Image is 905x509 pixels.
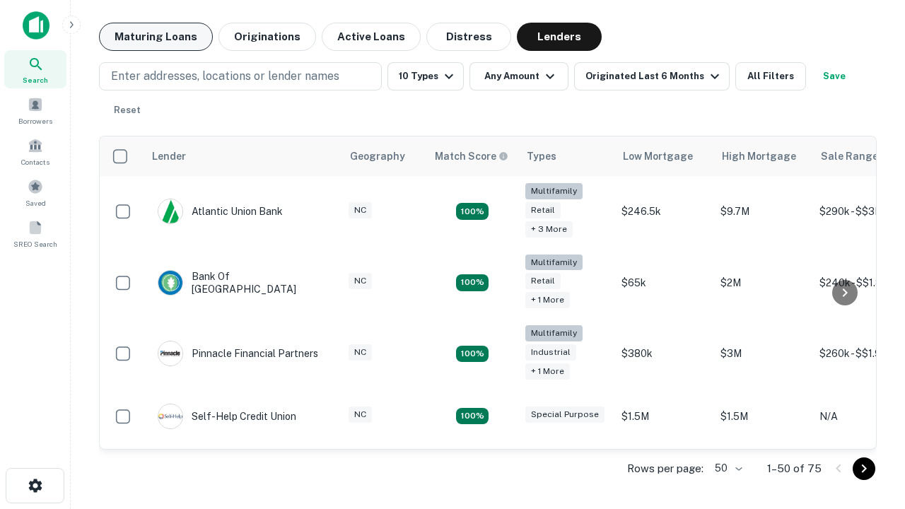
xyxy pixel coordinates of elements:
div: Self-help Credit Union [158,404,296,429]
button: Go to next page [853,457,875,480]
td: $2M [713,247,812,319]
button: Enter addresses, locations or lender names [99,62,382,90]
div: Matching Properties: 13, hasApolloMatch: undefined [456,346,489,363]
span: Saved [25,197,46,209]
div: Atlantic Union Bank [158,199,283,224]
div: Multifamily [525,255,583,271]
span: Search [23,74,48,86]
span: Borrowers [18,115,52,127]
td: $3M [713,318,812,390]
button: 10 Types [387,62,464,90]
p: 1–50 of 75 [767,460,822,477]
p: Enter addresses, locations or lender names [111,68,339,85]
div: NC [349,202,372,218]
div: Matching Properties: 17, hasApolloMatch: undefined [456,274,489,291]
div: Retail [525,202,561,218]
button: Reset [105,96,150,124]
div: NC [349,344,372,361]
div: Special Purpose [525,406,605,423]
th: Lender [144,136,341,176]
div: + 3 more [525,221,573,238]
div: Lender [152,148,186,165]
th: Types [518,136,614,176]
a: Search [4,50,66,88]
img: picture [158,199,182,223]
div: NC [349,273,372,289]
th: Low Mortgage [614,136,713,176]
td: $1.5M [614,390,713,443]
th: Geography [341,136,426,176]
div: NC [349,406,372,423]
img: picture [158,271,182,295]
div: Geography [350,148,405,165]
button: All Filters [735,62,806,90]
div: Types [527,148,556,165]
iframe: Chat Widget [834,351,905,419]
button: Save your search to get updates of matches that match your search criteria. [812,62,857,90]
td: $65k [614,247,713,319]
div: Retail [525,273,561,289]
div: 50 [709,458,745,479]
button: Distress [426,23,511,51]
img: capitalize-icon.png [23,11,49,40]
button: Originated Last 6 Months [574,62,730,90]
button: Maturing Loans [99,23,213,51]
button: Originations [218,23,316,51]
div: Capitalize uses an advanced AI algorithm to match your search with the best lender. The match sco... [435,148,508,164]
span: SREO Search [13,238,57,250]
td: $380k [614,318,713,390]
img: picture [158,404,182,428]
div: + 1 more [525,363,570,380]
div: Sale Range [821,148,878,165]
a: Contacts [4,132,66,170]
th: High Mortgage [713,136,812,176]
a: Saved [4,173,66,211]
a: Borrowers [4,91,66,129]
div: Originated Last 6 Months [585,68,723,85]
div: High Mortgage [722,148,796,165]
div: Bank Of [GEOGRAPHIC_DATA] [158,270,327,296]
div: Multifamily [525,325,583,341]
button: Lenders [517,23,602,51]
td: $9.7M [713,176,812,247]
span: Contacts [21,156,49,168]
div: + 1 more [525,292,570,308]
th: Capitalize uses an advanced AI algorithm to match your search with the best lender. The match sco... [426,136,518,176]
div: Multifamily [525,183,583,199]
div: Industrial [525,344,576,361]
a: SREO Search [4,214,66,252]
p: Rows per page: [627,460,703,477]
td: $1.5M [713,390,812,443]
div: Matching Properties: 10, hasApolloMatch: undefined [456,203,489,220]
button: Active Loans [322,23,421,51]
div: Matching Properties: 11, hasApolloMatch: undefined [456,408,489,425]
div: Low Mortgage [623,148,693,165]
h6: Match Score [435,148,506,164]
td: $246.5k [614,176,713,247]
button: Any Amount [469,62,568,90]
div: Pinnacle Financial Partners [158,341,318,366]
img: picture [158,341,182,365]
